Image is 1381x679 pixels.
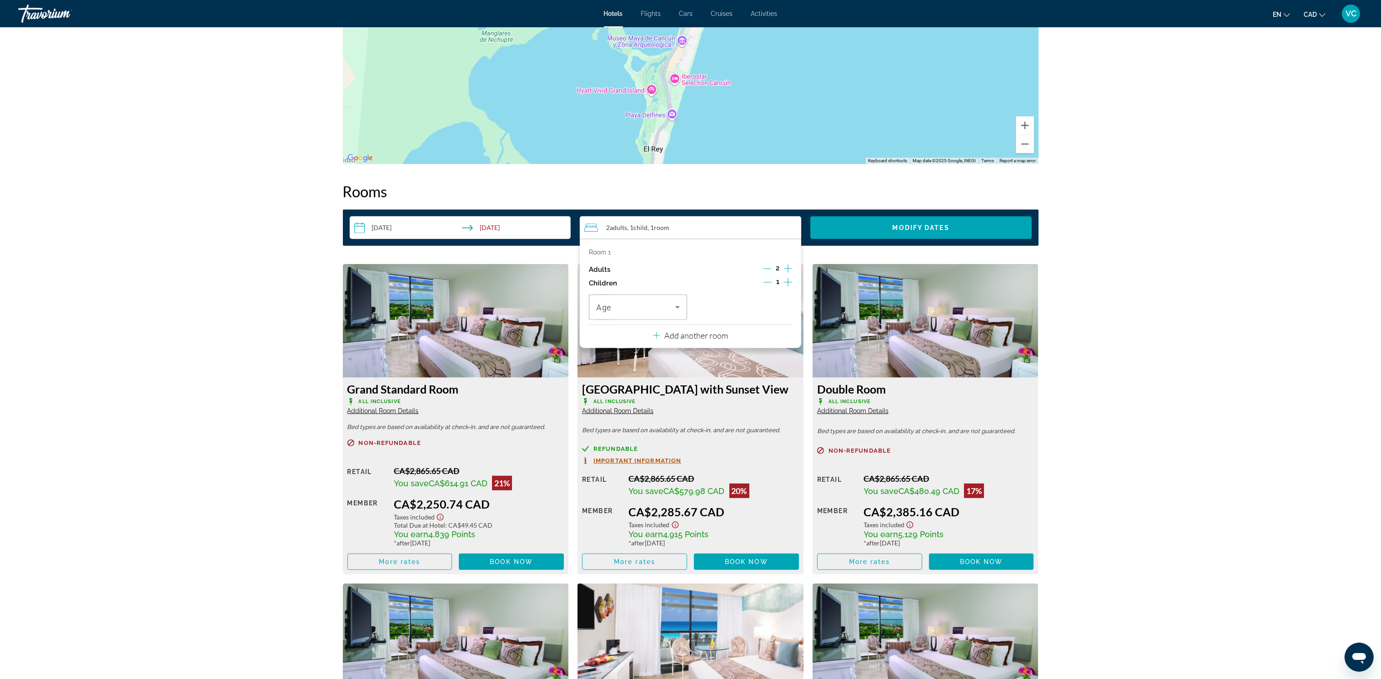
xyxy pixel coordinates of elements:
a: Cruises [711,10,733,17]
button: Book now [694,554,799,570]
button: Book now [459,554,564,570]
button: Change currency [1304,8,1326,21]
a: Cars [679,10,693,17]
span: 4,839 Points [428,529,475,539]
span: after [866,539,880,547]
a: Activities [751,10,778,17]
span: You save [864,486,899,496]
span: Room [654,224,669,231]
button: Select check in and out date [350,216,571,239]
div: CA$2,865.65 CAD [394,466,564,476]
span: More rates [379,558,420,565]
span: Map data ©2025 Google, INEGI [913,158,976,163]
div: Member [347,497,387,547]
span: You earn [394,529,428,539]
p: Bed types are based on availability at check-in, and are not guaranteed. [347,424,564,430]
button: Increment adults [784,263,792,276]
h3: Double Room [817,382,1034,396]
div: 21% [492,476,512,490]
div: CA$2,865.65 CAD [629,474,799,484]
span: 5,129 Points [898,529,944,539]
div: * [DATE] [629,539,799,547]
div: Retail [347,466,387,490]
button: Show Taxes and Fees disclaimer [904,519,915,529]
a: Open this area in Google Maps (opens a new window) [345,152,375,164]
img: Grand Standard Room [343,264,569,378]
a: Report a map error [999,158,1036,163]
span: Age [596,303,612,313]
span: Additional Room Details [817,407,889,414]
span: 2 [776,265,779,272]
span: All Inclusive [359,399,401,404]
span: Taxes included [394,513,435,521]
span: Non-refundable [359,440,421,446]
span: Book now [490,558,533,565]
button: User Menu [1339,4,1363,23]
span: Modify Dates [893,224,949,231]
button: Show Taxes and Fees disclaimer [435,511,446,521]
span: Additional Room Details [582,407,653,414]
span: You earn [864,529,898,539]
span: You earn [629,529,663,539]
span: Book now [960,558,1003,565]
span: You save [394,479,429,488]
button: Show Taxes and Fees disclaimer [670,519,681,529]
span: Taxes included [864,521,904,529]
div: Member [582,505,622,547]
a: Refundable [582,445,799,452]
span: Adults [610,224,627,231]
span: CA$579.98 CAD [664,486,725,496]
div: : CA$49.45 CAD [394,521,564,529]
button: Keyboard shortcuts [868,158,907,164]
span: Important Information [593,458,681,464]
a: Travorium [18,2,109,25]
button: More rates [817,554,922,570]
span: CAD [1304,11,1317,18]
h3: Grand Standard Room [347,382,564,396]
a: Hotels [604,10,623,17]
button: Change language [1273,8,1290,21]
span: You save [629,486,664,496]
span: 2 [606,224,627,231]
h3: [GEOGRAPHIC_DATA] with Sunset View [582,382,799,396]
p: Add another room [664,330,728,340]
span: en [1273,11,1281,18]
a: Terms (opens in new tab) [981,158,994,163]
span: Child [633,224,648,231]
p: Bed types are based on availability at check-in, and are not guaranteed. [582,427,799,434]
div: * [DATE] [864,539,1034,547]
span: after [397,539,410,547]
button: Modify Dates [810,216,1032,239]
div: Search widget [350,216,1032,239]
button: Book now [929,554,1034,570]
div: CA$2,285.67 CAD [629,505,799,519]
button: More rates [347,554,452,570]
p: Bed types are based on availability at check-in, and are not guaranteed. [817,428,1034,434]
div: CA$2,385.16 CAD [864,505,1034,519]
span: Additional Room Details [347,407,419,414]
span: Refundable [593,446,638,452]
span: All Inclusive [829,399,871,404]
span: More rates [614,558,655,565]
button: Decrement children [763,278,772,289]
span: after [632,539,645,547]
button: Add another room [653,325,728,344]
button: Zoom out [1016,135,1034,153]
button: More rates [582,554,687,570]
button: Travelers: 2 adults, 1 child [580,216,801,239]
span: , 1 [627,224,648,231]
span: , 1 [648,224,669,231]
img: Grand Room with Sunset View [578,264,803,378]
div: Retail [817,474,857,498]
span: Taxes included [629,521,670,529]
p: Children [589,280,617,287]
div: Member [817,505,857,547]
span: Book now [725,558,768,565]
span: CA$480.49 CAD [899,486,959,496]
div: CA$2,250.74 CAD [394,497,564,511]
a: Flights [641,10,661,17]
span: More rates [849,558,890,565]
